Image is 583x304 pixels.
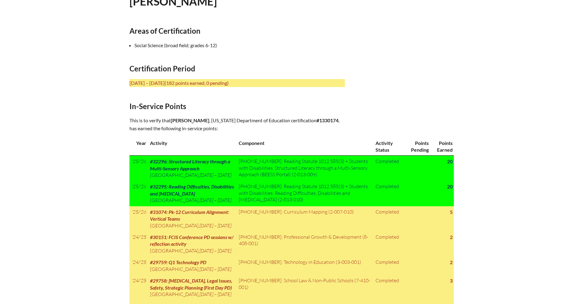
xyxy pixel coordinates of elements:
[236,256,373,275] td: [PHONE_NUMBER]: Technology in Education (3-003-001)
[150,158,230,171] span: #32296: Structured Literacy through a Multi-Sensory Approach
[129,116,345,132] p: This is to verify that , [US_STATE] Department of Education certification , has earned the follow...
[129,231,148,256] td: '24/'25
[129,206,148,231] td: '25/'26
[150,266,199,272] span: [GEOGRAPHIC_DATA]
[129,26,345,35] h2: Areas of Certification
[150,197,199,203] span: [GEOGRAPHIC_DATA]
[450,259,453,265] strong: 2
[200,248,231,254] span: [DATE] – [DATE]
[129,64,345,73] h2: Certification Period
[373,275,404,300] td: Completed
[129,79,345,87] p: [DATE] – [DATE]
[236,206,373,231] td: [PHONE_NUMBER]: Curriculum Mapping (2-007-010)
[236,275,373,300] td: [PHONE_NUMBER]: School Law & Non-Public Schools (7-410-001)
[200,291,231,297] span: [DATE] – [DATE]
[150,222,199,229] span: [GEOGRAPHIC_DATA]
[148,156,237,181] td: ,
[150,248,199,254] span: [GEOGRAPHIC_DATA]
[134,41,350,49] li: Social Science (broad field; grades 6-12)
[150,234,234,247] span: #30151: FCIS Conference PD sessions w/ reflection activity
[404,137,430,155] th: Points Pending
[165,80,229,86] span: (182 points earned, 0 pending)
[200,197,231,203] span: [DATE] – [DATE]
[450,278,453,283] strong: 3
[430,137,454,155] th: Points Earned
[148,275,237,300] td: ,
[373,231,404,256] td: Completed
[373,256,404,275] td: Completed
[148,137,237,155] th: Activity
[447,184,453,189] strong: 20
[150,184,234,196] span: #32295: Reading Difficulties, Disabilities and [MEDICAL_DATA]
[148,181,237,206] td: ,
[373,206,404,231] td: Completed
[150,259,206,265] span: #29759: Q1 Technology PD
[148,206,237,231] td: ,
[148,231,237,256] td: ,
[171,117,209,123] span: [PERSON_NAME]
[129,256,148,275] td: '24/'25
[200,222,231,229] span: [DATE] – [DATE]
[447,158,453,164] strong: 20
[150,291,199,297] span: [GEOGRAPHIC_DATA]
[373,156,404,181] td: Completed
[150,209,229,222] span: #31074: Pk-12 Curriculum Alignment: Vertical Teams
[129,275,148,300] td: '24/'25
[200,266,231,272] span: [DATE] – [DATE]
[129,156,148,181] td: '25/'26
[148,256,237,275] td: ,
[236,231,373,256] td: [PHONE_NUMBER]: Professional Growth & Development (8-408-001)
[236,156,373,181] td: [PHONE_NUMBER]: Reading Statute 1012.585(3) + Students with Disabilities: Structured Literacy thr...
[373,181,404,206] td: Completed
[129,181,148,206] td: '25/'26
[316,117,338,123] b: #1330174
[236,137,373,155] th: Component
[450,209,453,215] strong: 5
[450,234,453,240] strong: 2
[150,172,199,178] span: [GEOGRAPHIC_DATA]
[129,137,148,155] th: Year
[129,102,345,111] h2: In-Service Points
[236,181,373,206] td: [PHONE_NUMBER]: Reading Statute 1012.585(3) + Students with Disabilities: Reading Difficulties, D...
[373,137,404,155] th: Activity Status
[200,172,231,178] span: [DATE] – [DATE]
[150,278,232,290] span: #29758: [MEDICAL_DATA], Legal Issues, Safety, Strategic Planning (First Day PD)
